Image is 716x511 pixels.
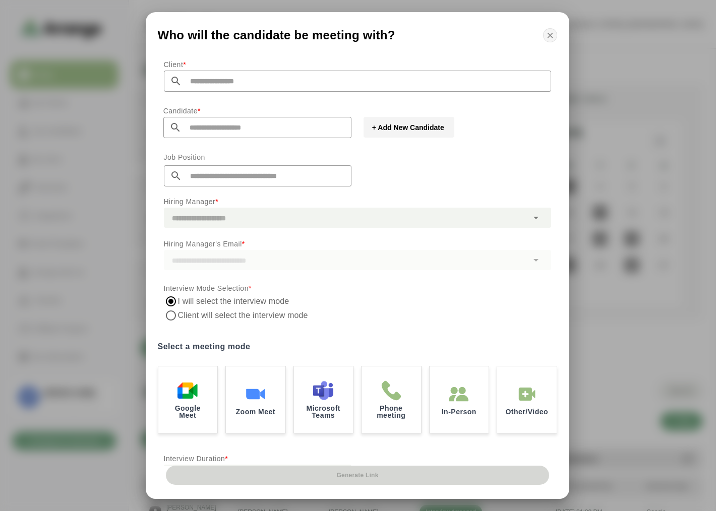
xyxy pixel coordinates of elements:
label: Select a meeting mode [158,340,557,354]
p: Hiring Manager's Email [164,238,551,250]
p: Interview Mode Selection [164,282,551,294]
p: Job Position [164,151,351,163]
img: Microsoft Teams [313,380,333,401]
button: + Add New Candidate [364,117,454,138]
img: Zoom Meet [246,384,266,404]
p: Hiring Manager [164,196,551,208]
p: Interview Duration [164,453,351,465]
p: Phone meeting [370,405,413,419]
p: Zoom Meet [236,408,275,415]
p: Microsoft Teams [302,405,345,419]
label: Client will select the interview mode [178,308,310,323]
img: In-Person [449,384,469,404]
label: I will select the interview mode [178,294,290,308]
span: + Add New Candidate [372,122,444,133]
img: In-Person [517,384,537,404]
p: In-Person [442,408,476,415]
img: Google Meet [177,380,198,401]
img: Phone meeting [381,380,401,401]
p: Candidate [163,105,351,117]
p: Client [164,58,551,71]
p: Google Meet [166,405,210,419]
p: Other/Video [505,408,548,415]
span: Who will the candidate be meeting with? [158,29,395,41]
